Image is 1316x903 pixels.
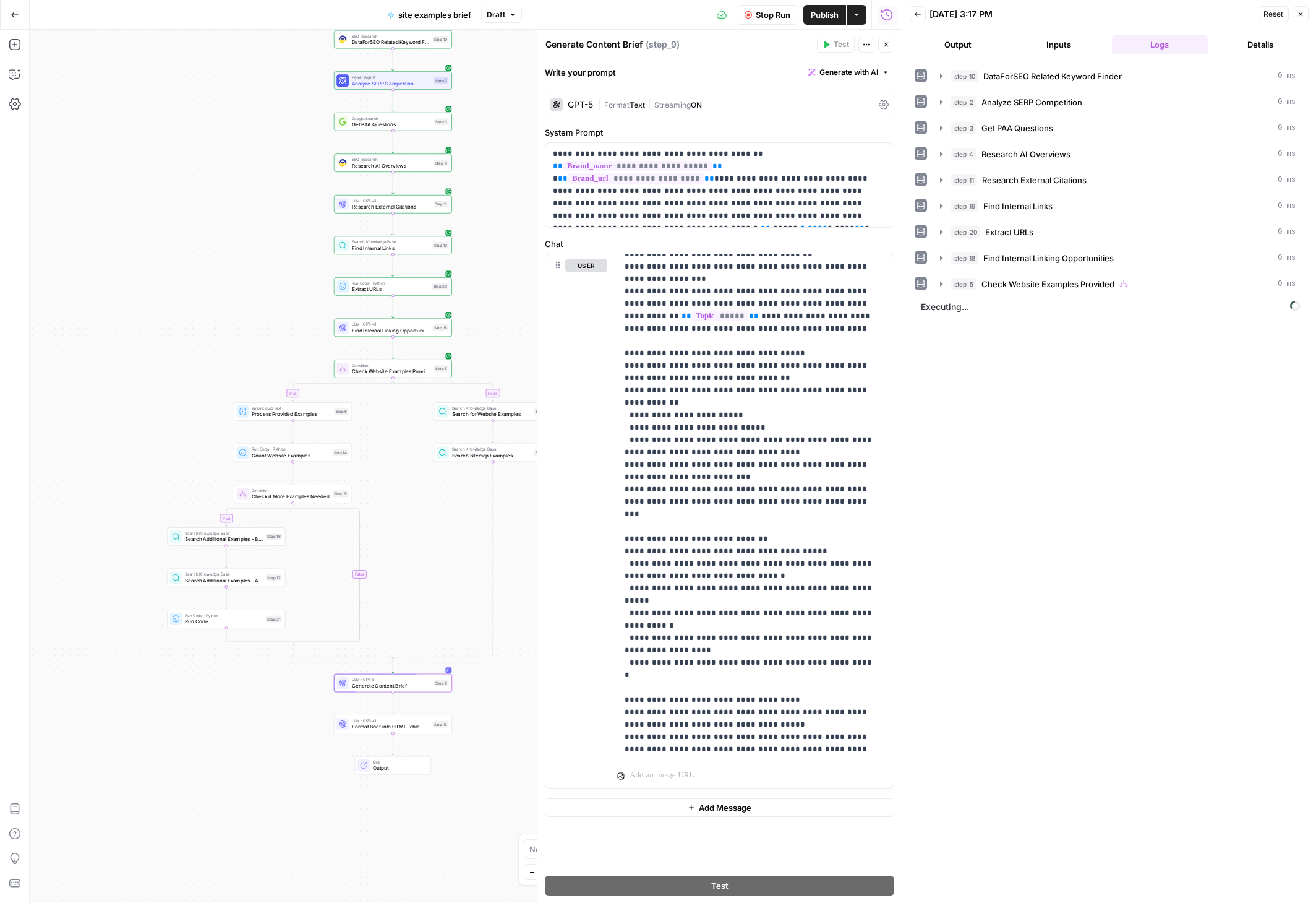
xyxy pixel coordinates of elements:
[646,38,680,51] span: ( step_9 )
[352,239,430,245] span: Search Knowledge Base
[1011,35,1106,54] button: Inputs
[1258,6,1289,22] button: Reset
[1278,279,1296,290] span: 0 ms
[352,115,431,121] span: Google Search
[252,410,331,418] span: Process Provided Examples
[167,569,285,587] div: Search Knowledge BaseSearch Additional Examples - AlternativeStep 17
[545,254,607,788] div: user
[817,37,855,53] button: Test
[266,533,282,540] div: Step 16
[983,200,1053,212] span: Find Internal Links
[737,5,798,25] button: Stop Run
[334,756,452,775] div: EndOutput
[432,242,448,249] div: Step 19
[352,244,430,251] span: Find Internal Links
[392,48,395,71] g: Edge from step_10 to step_2
[392,90,395,112] g: Edge from step_2 to step_3
[981,278,1114,290] span: Check Website Examples Provided
[352,203,430,210] span: Research External Citations
[352,38,430,46] span: DataForSEO Related Keyword Finder
[392,733,395,756] g: Edge from step_13 to end
[951,174,977,186] span: step_11
[352,157,431,163] span: SEO Research
[392,337,395,359] g: Edge from step_18 to step_5
[352,79,431,87] span: Analyze SERP Competition
[492,421,494,443] g: Edge from step_7 to step_8
[981,122,1053,134] span: Get PAA Questions
[452,410,531,418] span: Search for Website Examples
[933,248,1303,268] button: 0 ms
[373,764,425,772] span: Output
[1278,71,1296,82] span: 0 ms
[545,126,894,139] label: System Prompt
[951,148,976,160] span: step_4
[604,100,630,110] span: Format
[933,170,1303,190] button: 0 ms
[352,321,430,327] span: LLM · GPT-4.1
[392,692,395,714] g: Edge from step_9 to step_13
[185,535,263,543] span: Search Additional Examples - Broad
[352,718,430,724] span: LLM · GPT-4.1
[352,327,430,334] span: Find Internal Linking Opportunities
[252,446,329,452] span: Run Code · Python
[352,676,431,683] span: LLM · GPT-5
[545,238,894,250] label: Chat
[234,444,352,462] div: Run Code · PythonCount Website ExamplesStep 14
[432,721,448,728] div: Step 13
[951,226,980,238] span: step_20
[537,59,902,85] div: Write your prompt
[167,610,285,628] div: Run Code · PythonRun CodeStep 21
[185,618,263,625] span: Run Code
[951,122,976,134] span: step_3
[981,96,1082,108] span: Analyze SERP Competition
[334,360,452,378] div: ConditionCheck Website Examples ProvidedStep 5
[432,283,448,290] div: Step 20
[234,485,352,503] div: ConditionCheck if More Examples NeededStep 15
[352,197,430,204] span: LLM · GPT-4.1
[252,405,331,411] span: Write Liquid Text
[645,98,654,110] span: |
[434,680,448,686] div: Step 9
[334,277,452,296] div: Run Code · PythonExtract URLsStep 20
[225,587,228,609] g: Edge from step_17 to step_21
[266,616,282,623] div: Step 21
[434,444,552,462] div: Search Knowledge BaseSearch Sitemap ExamplesStep 8
[185,530,263,537] span: Search Knowledge Base
[803,64,894,80] button: Generate with AI
[951,278,976,290] span: step_5
[1213,35,1309,54] button: Details
[380,5,479,25] button: site examples brief
[252,452,329,459] span: Count Website Examples
[292,421,294,443] g: Edge from step_6 to step_14
[951,96,976,108] span: step_2
[352,368,431,375] span: Check Website Examples Provided
[334,674,452,693] div: LLM · GPT-5Generate Content BriefStep 9
[234,402,352,421] div: Write Liquid TextProcess Provided ExamplesStep 6
[352,33,430,39] span: SEO Research
[292,378,393,402] g: Edge from step_5 to step_6
[630,100,645,110] span: Text
[339,35,346,43] img: se7yyxfvbxn2c3qgqs66gfh04cl6
[392,131,395,153] g: Edge from step_3 to step_4
[434,365,448,372] div: Step 5
[292,462,294,484] g: Edge from step_14 to step_15
[1263,9,1283,20] span: Reset
[226,628,293,646] g: Edge from step_21 to step_15-conditional-end
[452,405,531,411] span: Search Knowledge Base
[334,715,452,733] div: LLM · GPT-4.1Format Brief into HTML TableStep 13
[225,503,293,527] g: Edge from step_15 to step_16
[933,196,1303,216] button: 0 ms
[352,682,431,689] span: Generate Content Brief
[334,236,452,255] div: Search Knowledge BaseFind Internal LinksStep 19
[487,9,505,20] span: Draft
[1278,123,1296,134] span: 0 ms
[1278,175,1296,186] span: 0 ms
[167,527,285,546] div: Search Knowledge BaseSearch Additional Examples - BroadStep 16
[699,801,751,814] span: Add Message
[185,571,263,577] span: Search Knowledge Base
[432,36,448,43] div: Step 10
[983,70,1122,82] span: DataForSEO Related Keyword Finder
[933,274,1303,294] button: 0 ms
[352,723,430,730] span: Format Brief into HTML Table
[1278,227,1296,238] span: 0 ms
